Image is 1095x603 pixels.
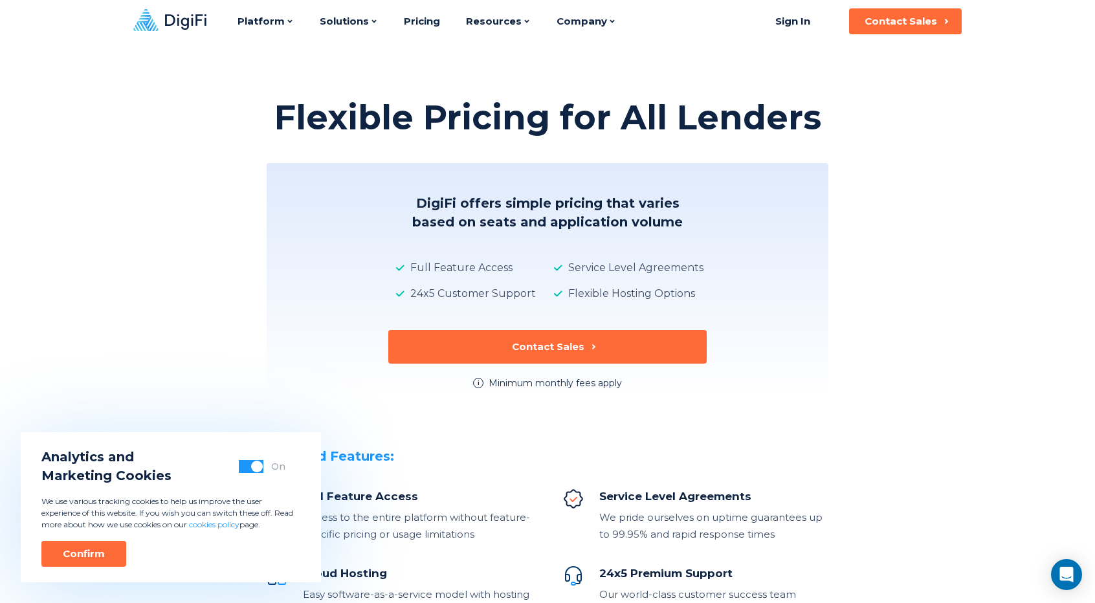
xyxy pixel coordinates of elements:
[41,541,126,567] button: Confirm
[388,330,707,364] button: Contact Sales
[41,448,171,466] span: Analytics and
[189,520,239,529] a: cookies policy
[599,488,828,504] div: Service Level Agreements
[41,466,171,485] span: Marketing Cookies
[63,547,105,560] div: Confirm
[303,488,532,504] div: Full Feature Access
[849,8,962,34] button: Contact Sales
[865,15,937,28] div: Contact Sales
[271,460,285,473] div: On
[759,8,826,34] a: Sign In
[392,260,536,276] div: Full Feature Access
[489,377,622,389] div: Minimum monthly fees apply
[274,98,550,137] p: Flexible Pricing
[392,286,536,301] div: 24x5 Customer Support
[41,496,300,531] p: We use various tracking cookies to help us improve the user experience of this website. If you wi...
[512,340,584,353] div: Contact Sales
[303,565,532,581] div: Cloud Hosting
[560,98,821,137] p: for All Lenders
[1051,559,1082,590] div: Open Intercom Messenger
[599,565,828,581] div: 24x5 Premium Support
[550,286,703,301] div: Flexible Hosting Options
[267,447,828,466] div: Included Features:
[473,378,483,388] div: i
[303,509,532,543] div: Access to the entire platform without feature-specific pricing or usage limitations
[412,194,683,232] h2: DigiFi offers simple pricing that varies based on seats and application volume
[550,260,703,276] div: Service Level Agreements
[599,509,828,543] div: We pride ourselves on uptime guarantees up to 99.95% and rapid response times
